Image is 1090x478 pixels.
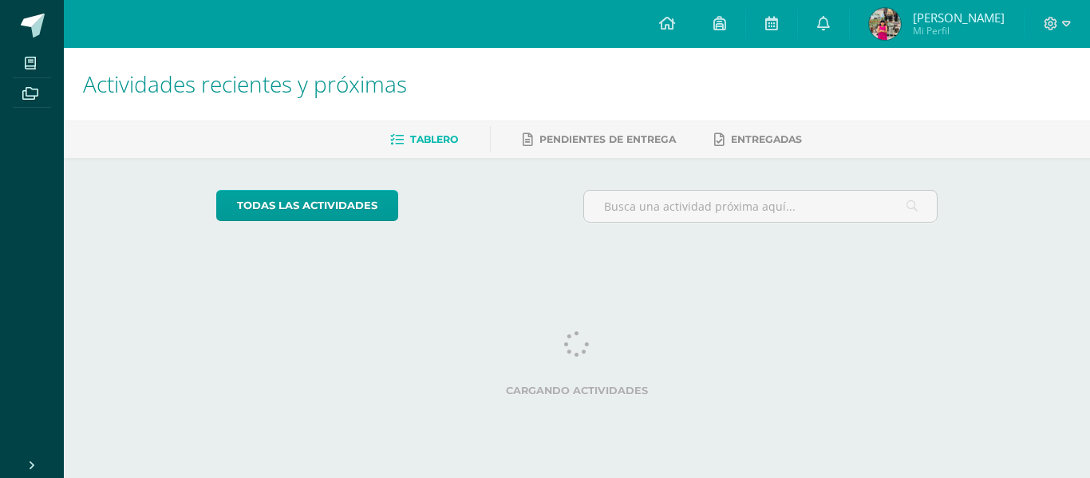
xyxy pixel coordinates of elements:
[83,69,407,99] span: Actividades recientes y próximas
[584,191,938,222] input: Busca una actividad próxima aquí...
[410,133,458,145] span: Tablero
[523,127,676,152] a: Pendientes de entrega
[869,8,901,40] img: 3d0f277e88aff7c03d9399944ba0cf31.png
[731,133,802,145] span: Entregadas
[913,24,1005,38] span: Mi Perfil
[390,127,458,152] a: Tablero
[714,127,802,152] a: Entregadas
[216,385,938,397] label: Cargando actividades
[913,10,1005,26] span: [PERSON_NAME]
[539,133,676,145] span: Pendientes de entrega
[216,190,398,221] a: todas las Actividades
